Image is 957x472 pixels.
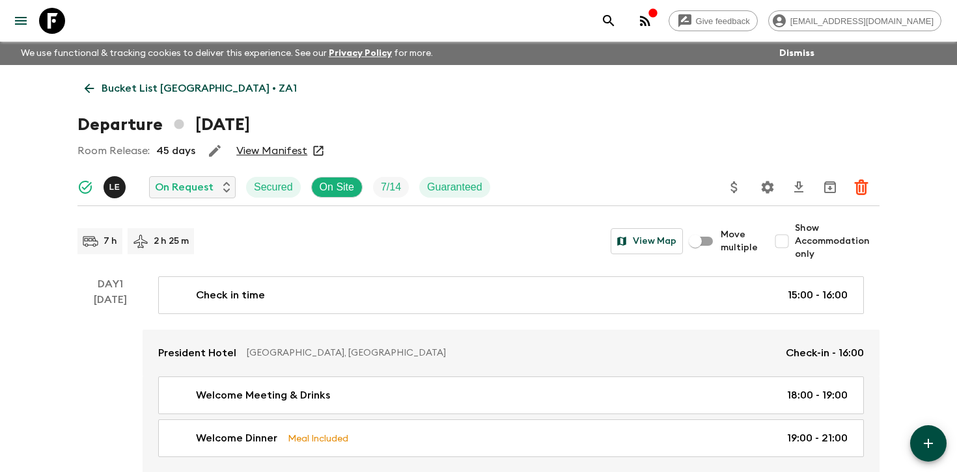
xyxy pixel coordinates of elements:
[786,345,864,361] p: Check-in - 16:00
[755,174,781,200] button: Settings
[795,222,880,261] span: Show Accommodation only
[154,235,189,248] p: 2 h 25 m
[786,174,812,200] button: Download CSV
[246,177,301,198] div: Secured
[783,16,941,26] span: [EMAIL_ADDRESS][DOMAIN_NAME]
[77,276,143,292] p: Day 1
[196,287,265,303] p: Check in time
[158,419,864,457] a: Welcome DinnerMeal Included19:00 - 21:00
[196,387,330,403] p: Welcome Meeting & Drinks
[77,75,304,101] a: Bucket List [GEOGRAPHIC_DATA] • ZA1
[247,347,775,360] p: [GEOGRAPHIC_DATA], [GEOGRAPHIC_DATA]
[8,8,34,34] button: menu
[236,144,307,157] a: View Manifest
[596,8,622,34] button: search adventures
[320,179,354,195] p: On Site
[721,174,747,200] button: Update Price, Early Bird Discount and Costs
[689,16,757,26] span: Give feedback
[311,177,363,198] div: On Site
[848,174,874,200] button: Delete
[155,179,214,195] p: On Request
[104,180,128,190] span: Leslie Edgar
[381,179,401,195] p: 7 / 14
[104,235,117,248] p: 7 h
[109,182,120,192] p: L E
[329,49,392,58] a: Privacy Policy
[156,143,195,159] p: 45 days
[787,387,848,403] p: 18:00 - 19:00
[776,44,818,62] button: Dismiss
[611,228,683,254] button: View Map
[427,179,482,195] p: Guaranteed
[143,330,880,376] a: President Hotel[GEOGRAPHIC_DATA], [GEOGRAPHIC_DATA]Check-in - 16:00
[102,81,297,96] p: Bucket List [GEOGRAPHIC_DATA] • ZA1
[77,112,250,138] h1: Departure [DATE]
[158,345,236,361] p: President Hotel
[787,430,848,446] p: 19:00 - 21:00
[768,10,941,31] div: [EMAIL_ADDRESS][DOMAIN_NAME]
[788,287,848,303] p: 15:00 - 16:00
[288,431,348,445] p: Meal Included
[817,174,843,200] button: Archive (Completed, Cancelled or Unsynced Departures only)
[16,42,438,65] p: We use functional & tracking cookies to deliver this experience. See our for more.
[196,430,277,446] p: Welcome Dinner
[104,176,128,198] button: LE
[373,177,409,198] div: Trip Fill
[158,376,864,414] a: Welcome Meeting & Drinks18:00 - 19:00
[77,143,150,159] p: Room Release:
[721,228,758,254] span: Move multiple
[254,179,293,195] p: Secured
[669,10,758,31] a: Give feedback
[158,276,864,314] a: Check in time15:00 - 16:00
[77,179,93,195] svg: Synced Successfully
